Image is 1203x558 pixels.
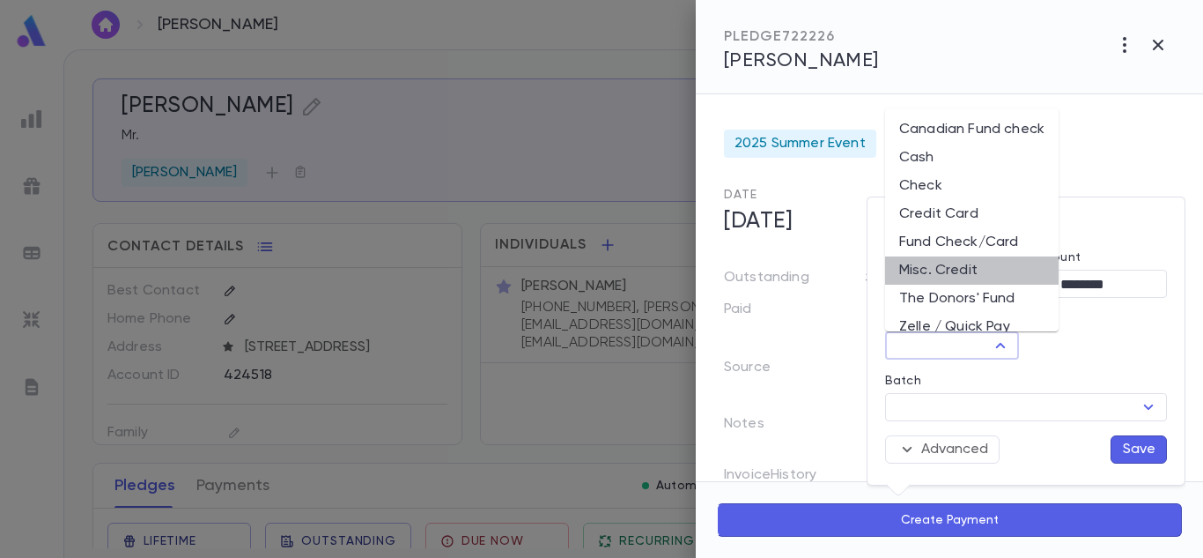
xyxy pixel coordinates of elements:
li: Misc. Credit [885,257,1059,285]
li: Zelle / Quick Pay [885,313,1059,341]
li: Check [885,172,1059,200]
button: Open [1136,395,1161,420]
li: Canadian Fund check [885,115,1059,144]
button: Save [1111,435,1167,464]
li: Credit Card [885,200,1059,228]
button: Advanced [885,435,1000,464]
li: Cash [885,144,1059,172]
li: Fund Check/Card [885,228,1059,257]
label: Batch [885,374,921,388]
li: The Donors' Fund [885,285,1059,313]
button: Close [988,333,1013,358]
